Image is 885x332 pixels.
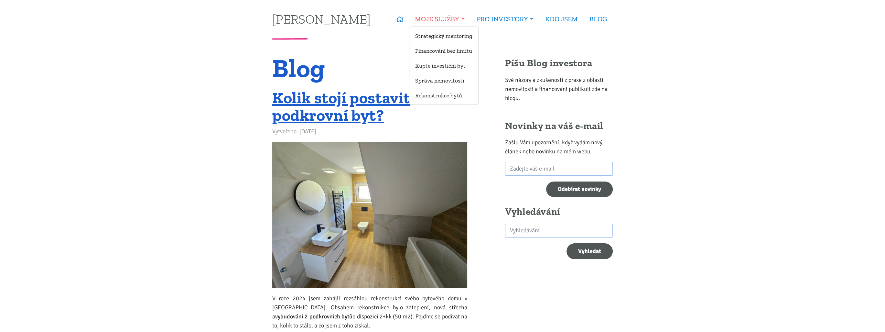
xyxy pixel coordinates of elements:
p: Své názory a zkušenosti z praxe z oblasti nemovitostí a financování publikuji zde na blogu. [505,75,613,103]
input: search [505,224,613,238]
a: [PERSON_NAME] [272,13,371,25]
h2: Píšu Blog investora [505,57,613,70]
h1: Blog [272,57,467,79]
strong: vybudování 2 podkrovních bytů [275,313,352,320]
a: BLOG [584,12,613,27]
a: Správa nemovitostí [409,74,478,86]
p: Zašlu Vám upozornění, když vydám nový článek nebo novinku na mém webu. [505,138,613,156]
a: MOJE SLUŽBY [409,12,470,27]
a: Kupte investiční byt [409,60,478,72]
a: Kolik stojí postavit podkrovní byt? [272,88,410,125]
input: Zadejte váš e-mail [505,162,613,176]
a: Financování bez limitu [409,45,478,57]
p: V roce 2024 jsem zahájil rozsáhlou rekonstrukci svého bytového domu v [GEOGRAPHIC_DATA]. Obsahem ... [272,294,467,330]
h2: Novinky na váš e-mail [505,120,613,132]
a: KDO JSEM [539,12,584,27]
input: Odebírat novinky [546,182,613,197]
div: Vytvořeno: [DATE] [272,127,467,136]
a: Rekonstrukce bytů [409,89,478,101]
a: Strategický mentoring [409,30,478,42]
button: Vyhledat [567,243,613,259]
h2: Vyhledávání [505,206,613,218]
a: PRO INVESTORY [471,12,539,27]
